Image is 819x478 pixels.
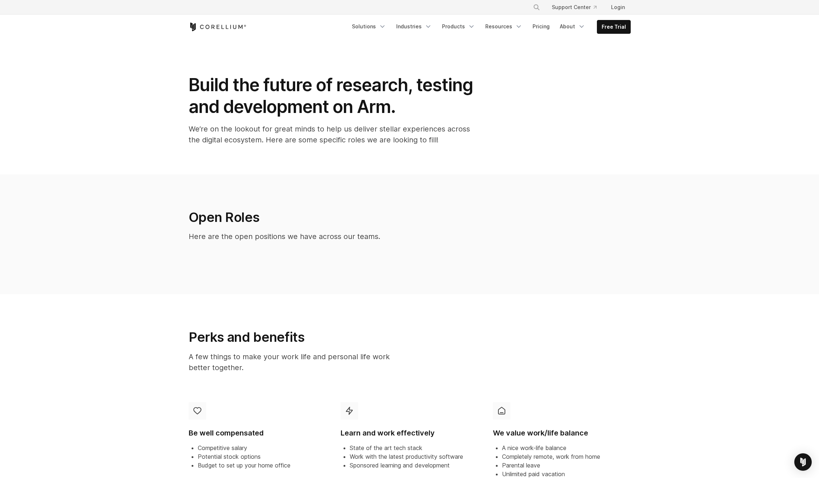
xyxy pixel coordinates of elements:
a: Industries [392,20,436,33]
a: Resources [481,20,527,33]
span: A nice work-life balance [502,444,566,451]
a: Free Trial [597,20,630,33]
p: We’re on the lookout for great minds to help us deliver stellar experiences across the digital ec... [189,123,479,145]
span: State of the art tech stack [350,444,422,451]
a: Support Center [546,1,602,14]
button: Search [530,1,543,14]
span: Completely remote, work from home [502,453,600,460]
a: Pricing [528,20,554,33]
h2: Perks and benefits [189,329,402,345]
div: Open Intercom Messenger [794,453,812,471]
div: Navigation Menu [348,20,631,34]
a: About [555,20,590,33]
a: Products [438,20,479,33]
a: Corellium Home [189,23,246,31]
h4: We value work/life balance [493,428,631,438]
a: Solutions [348,20,390,33]
h2: Open Roles [189,209,517,225]
span: Parental leave [502,462,540,469]
h4: Be well compensated [189,428,326,438]
h4: Learn and work effectively [341,428,478,438]
span: Sponsored learning and development [350,462,450,469]
li: Competitive salary [198,443,326,452]
div: Navigation Menu [524,1,631,14]
li: Potential stock options [198,452,326,461]
a: Login [605,1,631,14]
span: Unlimited paid vacation [502,470,565,478]
h1: Build the future of research, testing and development on Arm. [189,74,479,118]
li: Budget to set up your home office [198,461,326,470]
p: A few things to make your work life and personal life work better together. [189,351,402,373]
p: Here are the open positions we have across our teams. [189,231,517,242]
span: Work with the latest productivity software [350,453,463,460]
